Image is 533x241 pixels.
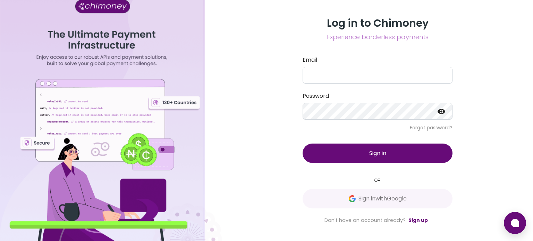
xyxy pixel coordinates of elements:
button: Open chat window [504,212,526,234]
label: Email [303,56,452,64]
span: Sign in [369,149,386,157]
button: Sign in [303,144,452,163]
p: Forgot password? [303,124,452,131]
button: GoogleSign inwithGoogle [303,189,452,208]
img: Google [349,195,356,202]
span: Experience borderless payments [303,32,452,42]
span: Don't have an account already? [324,217,406,224]
h3: Log in to Chimoney [303,17,452,29]
span: Sign in with Google [358,195,407,203]
small: OR [303,177,452,183]
a: Sign up [408,217,428,224]
label: Password [303,92,452,100]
